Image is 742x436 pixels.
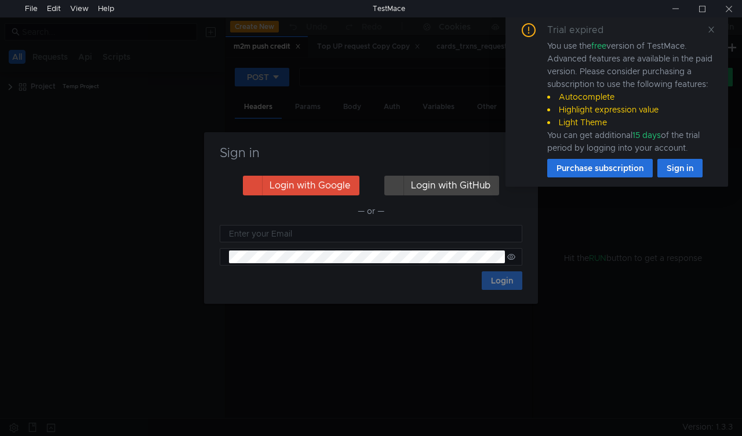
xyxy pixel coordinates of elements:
div: Trial expired [547,23,617,37]
div: You can get additional of the trial period by logging into your account. [547,129,714,154]
h3: Sign in [218,146,524,160]
button: Sign in [657,159,703,177]
div: You use the version of TestMace. Advanced features are available in the paid version. Please cons... [547,39,714,154]
button: Purchase subscription [547,159,653,177]
li: Light Theme [547,116,714,129]
li: Highlight expression value [547,103,714,116]
div: — or — [220,204,522,218]
span: free [591,41,606,51]
input: Enter your Email [229,227,515,240]
button: Login with Google [243,176,359,195]
li: Autocomplete [547,90,714,103]
button: Login with GitHub [384,176,499,195]
span: 15 days [632,130,661,140]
